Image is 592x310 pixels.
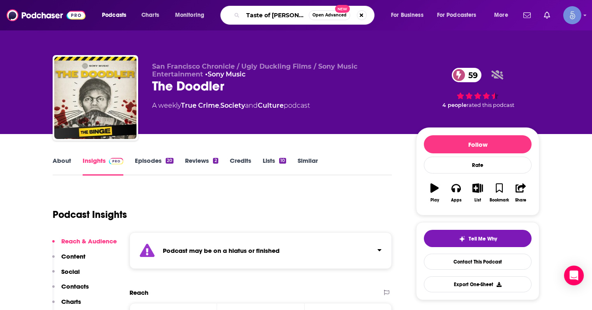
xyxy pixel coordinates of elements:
span: • [205,70,245,78]
button: Apps [445,178,467,208]
span: Charts [141,9,159,21]
span: More [494,9,508,21]
p: Charts [61,298,81,305]
a: Contact This Podcast [424,254,532,270]
button: Export One-Sheet [424,276,532,292]
button: Social [52,268,80,283]
button: Open AdvancedNew [309,10,350,20]
div: Share [515,198,526,203]
div: 20 [166,158,173,164]
div: Play [430,198,439,203]
h1: Podcast Insights [53,208,127,221]
div: Rate [424,157,532,174]
img: The Doodler [54,57,136,139]
button: Show profile menu [563,6,581,24]
button: tell me why sparkleTell Me Why [424,230,532,247]
span: 4 people [442,102,467,108]
a: 59 [452,68,482,82]
div: List [474,198,481,203]
button: open menu [432,9,488,22]
button: Follow [424,135,532,153]
section: Click to expand status details [129,232,392,269]
div: 2 [213,158,218,164]
a: Episodes20 [135,157,173,176]
button: Share [510,178,532,208]
img: User Profile [563,6,581,24]
a: Credits [230,157,251,176]
div: Open Intercom Messenger [564,266,584,285]
button: open menu [488,9,518,22]
div: A weekly podcast [152,101,310,111]
a: True Crime [181,102,219,109]
a: Show notifications dropdown [520,8,534,22]
img: Podchaser - Follow, Share and Rate Podcasts [7,7,86,23]
button: Bookmark [488,178,510,208]
p: Content [61,252,86,260]
p: Reach & Audience [61,237,117,245]
button: open menu [169,9,215,22]
span: rated this podcast [467,102,514,108]
a: Culture [258,102,284,109]
img: tell me why sparkle [459,236,465,242]
span: Podcasts [102,9,126,21]
a: Sony Music [208,70,245,78]
span: For Podcasters [437,9,476,21]
a: Charts [136,9,164,22]
div: Search podcasts, credits, & more... [228,6,382,25]
div: 59 4 peoplerated this podcast [416,62,539,113]
button: Contacts [52,282,89,298]
input: Search podcasts, credits, & more... [243,9,309,22]
p: Social [61,268,80,275]
a: About [53,157,71,176]
strong: Podcast may be on a hiatus or finished [163,247,280,254]
div: Bookmark [490,198,509,203]
a: Lists10 [263,157,286,176]
div: 10 [279,158,286,164]
span: San Francisco Chronicle / Ugly Duckling Films / Sony Music Entertainment [152,62,357,78]
div: Apps [451,198,462,203]
a: Show notifications dropdown [541,8,553,22]
span: 59 [460,68,482,82]
span: Open Advanced [312,13,347,17]
p: Contacts [61,282,89,290]
button: open menu [96,9,137,22]
button: Reach & Audience [52,237,117,252]
button: Content [52,252,86,268]
span: Tell Me Why [469,236,497,242]
span: New [335,5,350,13]
span: For Business [391,9,423,21]
img: Podchaser Pro [109,158,123,164]
button: Play [424,178,445,208]
h2: Reach [129,289,148,296]
button: open menu [385,9,434,22]
a: Society [220,102,245,109]
span: and [245,102,258,109]
a: Similar [298,157,318,176]
a: Reviews2 [185,157,218,176]
button: List [467,178,488,208]
a: InsightsPodchaser Pro [83,157,123,176]
span: Logged in as Spiral5-G1 [563,6,581,24]
span: , [219,102,220,109]
span: Monitoring [175,9,204,21]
